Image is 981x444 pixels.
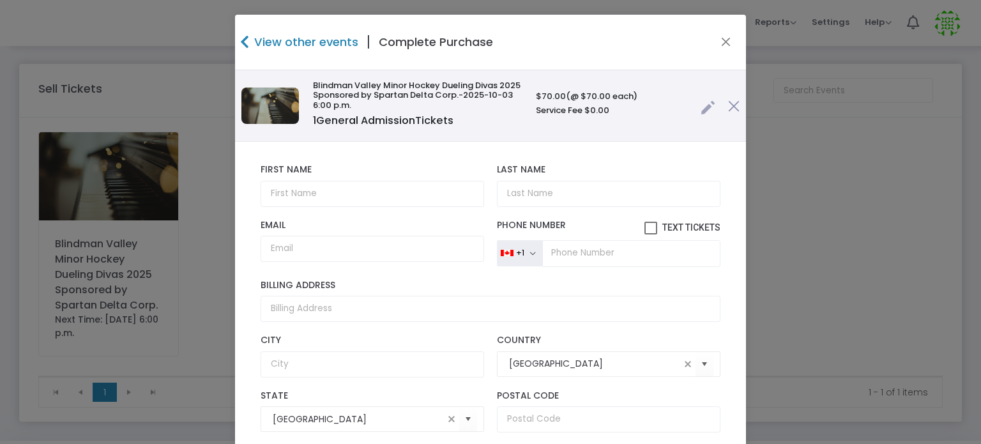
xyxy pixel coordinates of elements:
[261,280,720,291] label: Billing Address
[497,164,720,176] label: Last Name
[497,240,542,267] button: +1
[497,181,720,207] input: Last Name
[459,406,477,433] button: Select
[313,113,316,128] span: 1
[542,240,720,267] input: Phone Number
[313,89,513,111] span: -2025-10-03 6:00 p.m.
[444,411,459,427] span: clear
[497,220,720,235] label: Phone Number
[680,356,696,372] span: clear
[379,33,493,50] h4: Complete Purchase
[497,390,720,402] label: Postal Code
[261,164,484,176] label: First Name
[261,351,484,378] input: City
[509,357,680,371] input: Select Country
[261,181,484,207] input: First Name
[516,248,524,258] div: +1
[566,90,637,102] span: (@ $70.00 each)
[718,34,734,50] button: Close
[415,113,453,128] span: Tickets
[358,31,379,54] span: |
[251,33,358,50] h4: View other events
[497,335,720,346] label: Country
[313,80,523,111] h6: Blindman Valley Minor Hockey Dueling Divas 2025 Sponsored by Spartan Delta Corp.
[696,351,713,377] button: Select
[536,105,688,116] h6: Service Fee $0.00
[662,222,720,233] span: Text Tickets
[536,91,688,102] h6: $70.00
[241,88,299,124] img: 638903655047885237piano.png
[273,413,444,426] input: Select State
[261,220,484,231] label: Email
[261,236,484,262] input: Email
[261,335,484,346] label: City
[728,100,740,112] img: cross.png
[313,113,453,128] span: General Admission
[261,390,484,402] label: State
[261,296,720,322] input: Billing Address
[497,406,720,433] input: Postal Code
